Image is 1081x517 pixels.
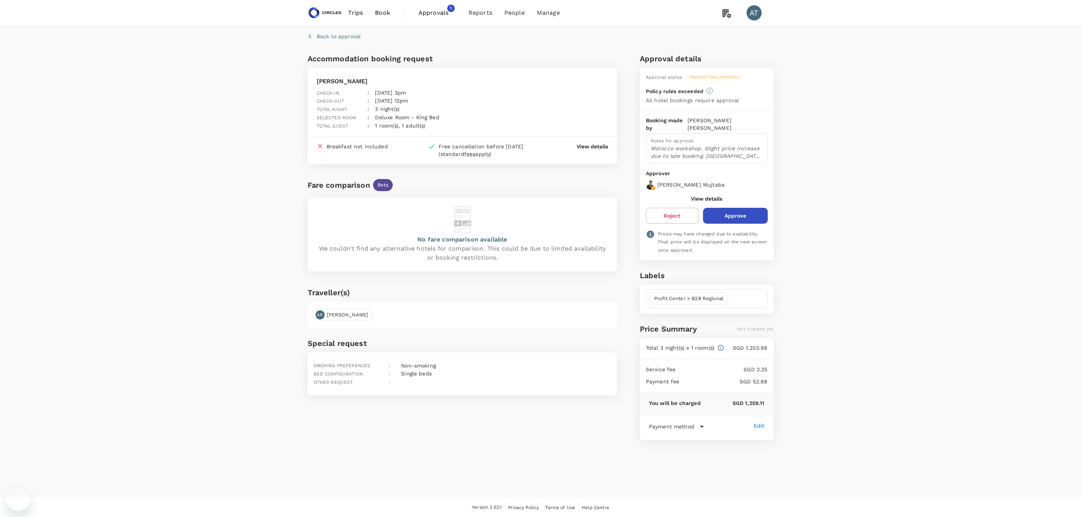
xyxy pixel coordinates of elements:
[361,83,369,97] div: :
[314,380,353,385] span: Other request
[417,235,507,244] p: No fare comparison available
[317,33,361,40] p: Back to approval
[676,366,768,373] p: SGD 2.25
[646,87,703,95] p: Policy rules exceeded
[650,295,728,302] span: Profit Center > B2B Regional
[646,344,714,352] p: Total 3 night(s) x 1 room(s)
[685,75,744,80] span: Pending final approval
[389,380,390,385] span: :
[375,8,390,17] span: Book
[508,505,539,510] span: Privacy Policy
[375,97,408,104] p: [DATE] 12pm
[646,170,768,178] p: Approver
[317,98,344,104] span: Check-out
[361,107,369,122] div: :
[646,208,698,224] button: Reject
[316,310,325,319] div: AR
[537,8,560,17] span: Manage
[317,115,356,120] span: Selected room
[327,143,388,150] div: Breakfast not included
[464,151,476,157] span: fees
[398,359,436,369] div: Non-smoking
[375,114,439,121] p: Deluxe Room - King Bed
[468,8,492,17] span: Reports
[373,182,393,189] span: Beta
[375,105,400,113] p: 3 night(s)
[508,503,539,512] a: Privacy Policy
[658,231,767,253] span: Prices may have changed due to availability. Final price will be displayed on the next screen onc...
[317,77,485,86] p: [PERSON_NAME]
[657,181,725,188] p: [PERSON_NAME] Mujtaba
[322,311,373,319] span: [PERSON_NAME]
[640,53,774,65] h6: Approval details
[646,74,682,81] div: Approval status
[361,99,369,114] div: :
[754,422,765,430] div: Edit
[348,8,363,17] span: Trips
[317,244,608,262] p: We couldn't find any alternative hotels for comparison. This could be due to limited availability...
[724,344,767,352] p: SGD 1,203.98
[651,138,694,143] span: Notes for approval
[389,371,390,377] span: :
[646,366,676,373] p: Service fee
[747,5,762,20] div: AT
[361,91,369,105] div: :
[687,117,768,132] p: [PERSON_NAME] [PERSON_NAME]
[389,363,390,368] span: :
[691,196,722,202] button: View details
[418,8,456,17] span: Approvals
[308,287,617,299] h6: Traveller(s)
[649,399,701,407] p: You will be charged
[317,123,348,129] span: Total guest
[640,323,697,335] h6: Price Summary
[504,8,525,17] span: People
[314,363,371,368] span: Smoking preferences
[582,503,609,512] a: Help Centre
[577,143,608,150] button: View details
[582,505,609,510] span: Help Centre
[317,107,347,112] span: Total night
[472,504,502,511] span: Version 3.52.1
[545,505,575,510] span: Terms of Use
[680,378,768,385] p: SGD 52.88
[314,371,363,377] span: Bed configuration
[308,53,461,65] h6: Accommodation booking request
[646,181,655,190] img: avatar-688dc3ae75335.png
[398,367,432,378] div: Single beds
[308,179,370,191] div: Fare comparison
[308,33,361,40] button: Back to approval
[375,122,425,129] p: 1 room(s), 1 adult(s)
[737,326,773,332] span: Not charged yet
[646,97,739,104] p: All hotel bookings require approval
[439,143,546,158] div: Free cancellation before [DATE] (standard apply)
[646,117,687,132] p: Booking made by
[640,269,774,282] h6: Labels
[375,89,406,97] p: [DATE] 3pm
[703,208,768,224] button: Approve
[649,423,694,430] p: Payment method
[651,145,763,160] p: Morocco workshop. Slight price increase due to late booking. [GEOGRAPHIC_DATA] with travel
[646,378,680,385] p: Payment fee
[6,487,30,511] iframe: Button to launch messaging window
[308,337,617,349] h6: Special request
[361,116,369,130] div: :
[317,90,339,96] span: Check-in
[701,399,765,407] p: SGD 1,259.11
[453,206,471,233] img: hotel-alternative-empty-logo
[308,5,342,21] img: Circles
[545,503,575,512] a: Terms of Use
[447,5,455,12] span: 1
